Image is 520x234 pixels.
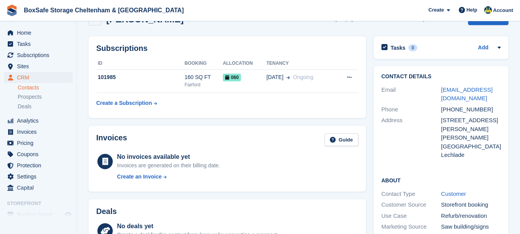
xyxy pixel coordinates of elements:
span: Pricing [17,138,63,148]
span: Booking Portal [17,209,63,220]
a: Create an Invoice [117,173,220,181]
a: menu [4,115,73,126]
a: Add [478,44,488,52]
a: Guide [324,133,358,146]
div: Email [381,86,441,103]
th: Booking [184,57,223,70]
img: Kim Virabi [484,6,492,14]
a: menu [4,182,73,193]
span: Sites [17,61,63,72]
span: Capital [17,182,63,193]
span: Ongoing [293,74,313,80]
th: Tenancy [266,57,335,70]
span: 060 [223,74,241,81]
span: Help [466,6,477,14]
span: Subscriptions [17,50,63,61]
h2: Tasks [391,44,406,51]
a: menu [4,126,73,137]
div: Marketing Source [381,222,441,231]
div: [PERSON_NAME] [PERSON_NAME] [441,125,501,142]
div: Customer Source [381,200,441,209]
span: Invoices [17,126,63,137]
div: No deals yet [117,222,278,231]
a: menu [4,39,73,49]
a: Deals [18,103,73,111]
div: Lechlade [441,151,501,160]
a: Create a Subscription [96,96,157,110]
span: [DATE] [266,73,283,81]
a: Customer [441,190,466,197]
a: menu [4,171,73,182]
div: Create a Subscription [96,99,152,107]
div: 101985 [96,73,184,81]
h2: Subscriptions [96,44,358,53]
div: 0 [408,44,417,51]
div: Storefront booking [441,200,501,209]
a: menu [4,61,73,72]
div: No invoices available yet [117,152,220,162]
div: Address [381,116,441,160]
a: menu [4,50,73,61]
a: [EMAIL_ADDRESS][DOMAIN_NAME] [441,86,493,102]
h2: Invoices [96,133,127,146]
a: menu [4,27,73,38]
div: [STREET_ADDRESS] [441,116,501,125]
a: Prospects [18,93,73,101]
span: Create [428,6,444,14]
span: Home [17,27,63,38]
a: menu [4,138,73,148]
span: Protection [17,160,63,171]
span: Deals [18,103,32,110]
div: [PHONE_NUMBER] [441,105,501,114]
span: Settings [17,171,63,182]
div: Refurb/renovation [441,212,501,221]
th: ID [96,57,184,70]
span: Tasks [17,39,63,49]
th: Allocation [223,57,266,70]
img: stora-icon-8386f47178a22dfd0bd8f6a31ec36ba5ce8667c1dd55bd0f319d3a0aa187defe.svg [6,5,18,16]
div: [GEOGRAPHIC_DATA] [441,142,501,151]
a: BoxSafe Storage Cheltenham & [GEOGRAPHIC_DATA] [21,4,187,17]
a: menu [4,160,73,171]
span: Storefront [7,200,77,207]
a: Preview store [64,210,73,219]
span: Prospects [18,93,42,101]
a: Contacts [18,84,73,91]
span: Coupons [17,149,63,160]
div: Fairford [184,81,223,88]
a: menu [4,149,73,160]
a: menu [4,72,73,83]
h2: Deals [96,207,117,216]
span: CRM [17,72,63,83]
div: Saw building/signs [441,222,501,231]
h2: About [381,176,501,184]
div: 160 SQ FT [184,73,223,81]
div: Create an Invoice [117,173,162,181]
div: Use Case [381,212,441,221]
span: Analytics [17,115,63,126]
div: Invoices are generated on their billing date. [117,162,220,170]
a: menu [4,209,73,220]
h2: Contact Details [381,74,501,80]
span: Account [493,7,513,14]
div: Contact Type [381,190,441,199]
div: Phone [381,105,441,114]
